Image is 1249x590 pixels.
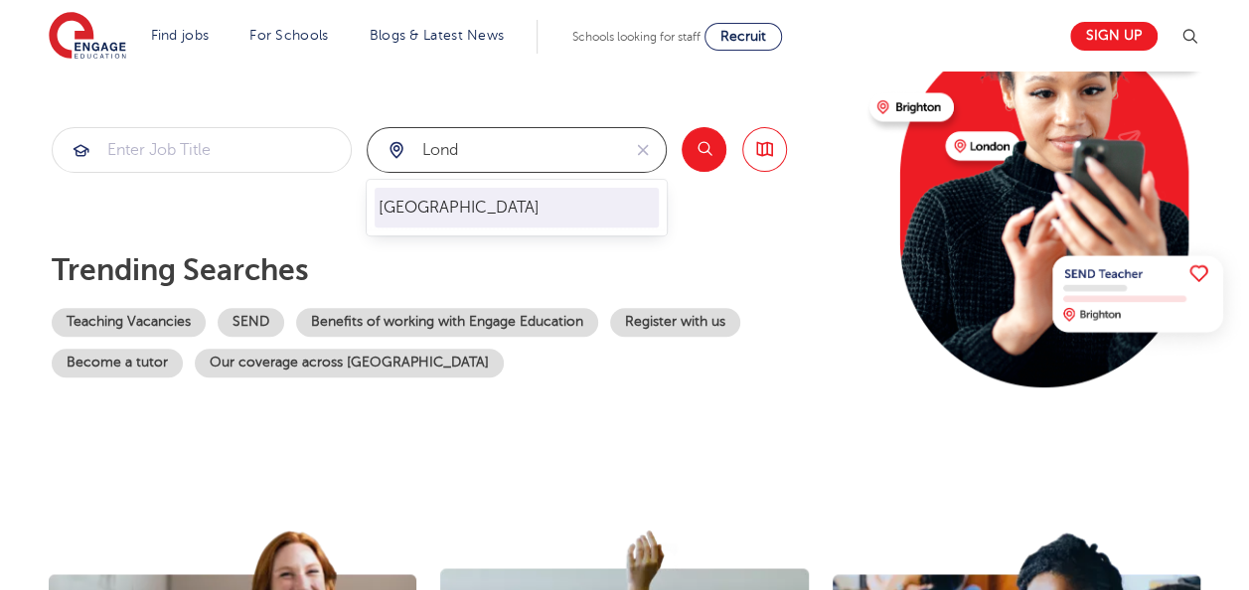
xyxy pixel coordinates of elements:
div: Submit [52,127,352,173]
a: Recruit [704,23,782,51]
a: Become a tutor [52,349,183,377]
span: Recruit [720,29,766,44]
li: [GEOGRAPHIC_DATA] [375,188,659,227]
button: Search [682,127,726,172]
input: Submit [53,128,351,172]
a: Teaching Vacancies [52,308,206,337]
input: Submit [368,128,620,172]
a: Find jobs [151,28,210,43]
a: Benefits of working with Engage Education [296,308,598,337]
a: Register with us [610,308,740,337]
a: Sign up [1070,22,1158,51]
a: For Schools [249,28,328,43]
span: Schools looking for staff [572,30,701,44]
p: Trending searches [52,252,854,288]
a: Our coverage across [GEOGRAPHIC_DATA] [195,349,504,377]
img: Engage Education [49,12,126,62]
button: Clear [620,128,666,172]
ul: Submit [375,188,659,227]
a: Blogs & Latest News [370,28,505,43]
a: SEND [218,308,284,337]
div: Submit [367,127,667,173]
